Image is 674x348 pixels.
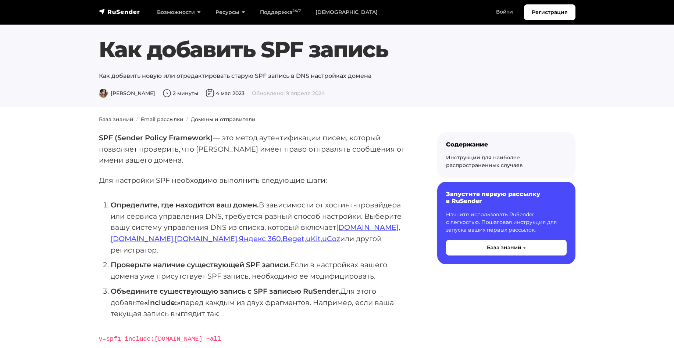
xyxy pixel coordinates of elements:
a: [DOMAIN_NAME] [336,223,399,232]
strong: SPF (Sender Policy Framework) [99,133,213,142]
strong: Определите, где находится ваш домен. [111,200,259,209]
a: Ресурсы [208,5,253,20]
h6: Запустите первую рассылку в RuSender [446,191,567,204]
a: uCoz [322,234,340,243]
span: Обновлено: 9 апреля 2024 [252,90,325,97]
p: Как добавить новую или отредактировать старую SPF запись в DNS настройках домена [99,72,575,80]
a: Запустите первую рассылку в RuSender Начните использовать RuSender с легкостью. Пошаговая инструк... [437,182,575,264]
a: База знаний [99,116,133,123]
strong: «include:» [144,298,181,307]
nav: breadcrumb [94,116,580,123]
a: uKit [306,234,321,243]
p: Начните использовать RuSender с легкостью. Пошаговая инструкция для запуска ваших первых рассылок. [446,211,567,234]
strong: Объедините существующую запись с SPF записью RuSender. [111,287,340,296]
a: Email рассылки [141,116,183,123]
a: Beget [282,234,304,243]
a: [DOMAIN_NAME] [111,234,173,243]
div: Содержание [446,141,567,148]
code: v=spf1 include:[DOMAIN_NAME] ~all [99,336,221,342]
img: Время чтения [163,89,171,98]
a: Регистрация [524,4,575,20]
p: — это метод аутентификации писем, который позволяет проверить, что [PERSON_NAME] имеет право отпр... [99,132,414,166]
a: [DOMAIN_NAME] [175,234,237,243]
button: База знаний → [446,240,567,255]
a: Поддержка24/7 [253,5,308,20]
li: Для этого добавьте перед каждым из двух фрагментов. Например, если ваша текущая запись выглядит так: [111,286,414,319]
p: Для настройки SPF необходимо выполнить следующие шаги: [99,175,414,186]
img: RuSender [99,8,140,15]
li: Если в настройках вашего домена уже присутствует SPF запись, необходимо ее модифицировать. [111,259,414,282]
strong: Проверьте наличие существующей SPF записи. [111,260,290,269]
a: [DEMOGRAPHIC_DATA] [308,5,385,20]
h1: Как добавить SPF запись [99,36,575,63]
li: В зависимости от хостинг-провайдера или сервиса управления DNS, требуется разный способ настройки... [111,199,414,256]
a: Яндекс 360 [239,234,281,243]
a: Инструкции для наиболее распространенных случаев [446,154,523,168]
span: [PERSON_NAME] [99,90,155,97]
span: 4 мая 2023 [206,90,245,97]
sup: 24/7 [292,8,301,13]
img: Дата публикации [206,89,214,98]
a: Войти [489,4,520,19]
a: Домены и отправители [191,116,256,123]
span: 2 минуты [163,90,198,97]
a: Возможности [150,5,208,20]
